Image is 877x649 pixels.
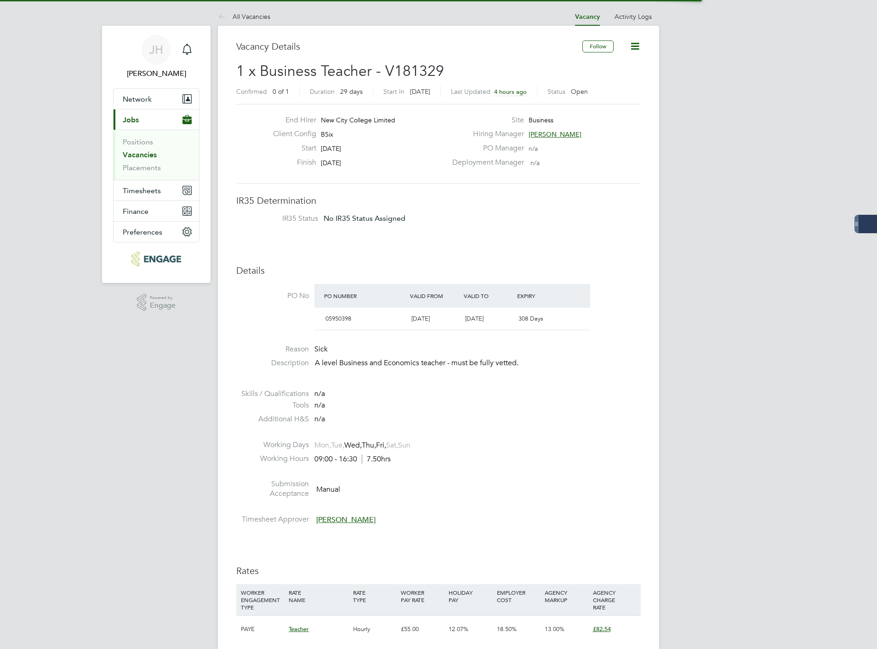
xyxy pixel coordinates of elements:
span: £82.54 [593,625,611,633]
label: PO Manager [447,144,524,153]
h3: IR35 Determination [236,195,641,207]
span: [DATE] [321,144,341,153]
span: Business [529,116,553,124]
span: 4 hours ago [494,88,527,96]
div: Valid To [461,287,515,304]
a: All Vacancies [218,12,270,21]
label: Duration [310,87,335,96]
span: Open [571,87,588,96]
label: Reason [236,345,309,354]
label: Working Days [236,440,309,450]
div: HOLIDAY PAY [446,584,494,608]
span: Timesheets [123,186,161,195]
div: Valid From [408,287,461,304]
div: Hourly [351,616,399,643]
span: Engage [150,302,176,310]
h3: Vacancy Details [236,40,582,52]
span: Jon Heller [113,68,199,79]
button: Preferences [114,222,199,242]
span: [PERSON_NAME] [316,515,376,524]
label: Client Config [266,129,316,139]
button: Finance [114,201,199,221]
label: Site [447,115,524,125]
span: [DATE] [321,159,341,167]
div: AGENCY CHARGE RATE [591,584,638,615]
label: PO No [236,291,309,301]
label: Tools [236,401,309,410]
label: Submission Acceptance [236,479,309,499]
label: Hiring Manager [447,129,524,139]
span: Finance [123,207,148,216]
span: 0 of 1 [273,87,289,96]
label: Last Updated [451,87,490,96]
a: Powered byEngage [137,294,176,311]
span: BSix [321,130,333,138]
label: End Hirer [266,115,316,125]
label: Status [547,87,565,96]
div: RATE TYPE [351,584,399,608]
span: Tue, [331,441,344,450]
span: [DATE] [465,315,484,322]
span: Jobs [123,115,139,124]
label: Timesheet Approver [236,515,309,524]
span: n/a [314,414,325,424]
label: Start In [383,87,404,96]
span: [DATE] [411,315,430,322]
span: New City College Limited [321,116,395,124]
label: Working Hours [236,454,309,464]
span: Manual [316,485,340,494]
span: No IR35 Status Assigned [324,214,405,223]
span: 29 days [340,87,363,96]
a: Positions [123,138,153,146]
button: Timesheets [114,180,199,201]
span: [DATE] [410,87,430,96]
span: 05950398 [325,315,351,322]
span: 12.07% [449,625,468,633]
label: IR35 Status [245,214,318,224]
h3: Rates [236,565,641,577]
span: 308 Days [518,315,543,322]
div: Expiry [515,287,569,304]
a: Vacancy [575,13,600,21]
span: Sick [314,345,328,354]
span: Preferences [123,228,162,236]
div: Jobs [114,130,199,180]
span: [PERSON_NAME] [529,130,581,138]
label: Description [236,358,309,368]
div: WORKER ENGAGEMENT TYPE [239,584,286,615]
span: Thu, [362,441,376,450]
span: 1 x Business Teacher - V181329 [236,62,444,80]
div: PAYE [239,616,286,643]
label: Finish [266,158,316,167]
span: n/a [314,401,325,410]
div: WORKER PAY RATE [399,584,446,608]
span: Mon, [314,441,331,450]
div: 09:00 - 16:30 [314,454,391,464]
span: Network [123,95,152,103]
div: £55.00 [399,616,446,643]
div: RATE NAME [286,584,350,608]
label: Skills / Qualifications [236,389,309,399]
div: EMPLOYER COST [495,584,542,608]
span: Sun [398,441,410,450]
a: Placements [123,163,161,172]
button: Follow [582,40,614,52]
button: Network [114,89,199,109]
label: Additional H&S [236,414,309,424]
img: dovetailslate-logo-retina.png [131,252,181,266]
a: Activity Logs [615,12,652,21]
h3: Details [236,264,641,276]
span: 7.50hrs [362,454,391,464]
nav: Main navigation [102,26,211,283]
div: AGENCY MARKUP [542,584,590,608]
a: JH[PERSON_NAME] [113,35,199,79]
span: 18.50% [497,625,517,633]
div: PO Number [322,287,408,304]
span: n/a [314,389,325,398]
span: Sat, [386,441,398,450]
span: Fri, [376,441,386,450]
label: Confirmed [236,87,267,96]
span: Wed, [344,441,362,450]
label: Start [266,144,316,153]
label: Deployment Manager [447,158,524,167]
